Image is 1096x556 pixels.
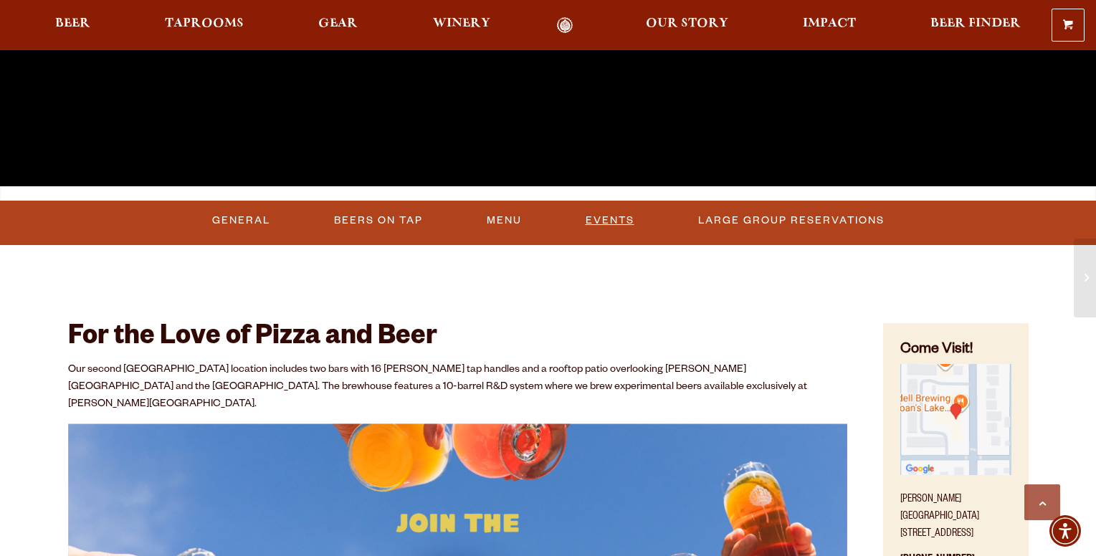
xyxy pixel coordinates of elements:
[646,18,728,29] span: Our Story
[309,17,367,34] a: Gear
[900,340,1011,361] h4: Come Visit!
[68,323,848,355] h2: For the Love of Pizza and Beer
[424,17,500,34] a: Winery
[930,18,1021,29] span: Beer Finder
[433,18,490,29] span: Winery
[900,483,1011,543] p: [PERSON_NAME][GEOGRAPHIC_DATA] [STREET_ADDRESS]
[921,17,1030,34] a: Beer Finder
[794,17,865,34] a: Impact
[156,17,253,34] a: Taprooms
[206,204,276,237] a: General
[318,18,358,29] span: Gear
[46,17,100,34] a: Beer
[580,204,640,237] a: Events
[900,468,1011,479] a: Find on Google Maps (opens in a new window)
[637,17,738,34] a: Our Story
[1049,515,1081,547] div: Accessibility Menu
[1024,484,1060,520] a: Scroll to top
[692,204,890,237] a: Large Group Reservations
[68,362,848,413] p: Our second [GEOGRAPHIC_DATA] location includes two bars with 16 [PERSON_NAME] tap handles and a r...
[55,18,90,29] span: Beer
[481,204,528,237] a: Menu
[803,18,856,29] span: Impact
[538,17,592,34] a: Odell Home
[900,364,1011,474] img: Small thumbnail of location on map
[165,18,244,29] span: Taprooms
[328,204,429,237] a: Beers On Tap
